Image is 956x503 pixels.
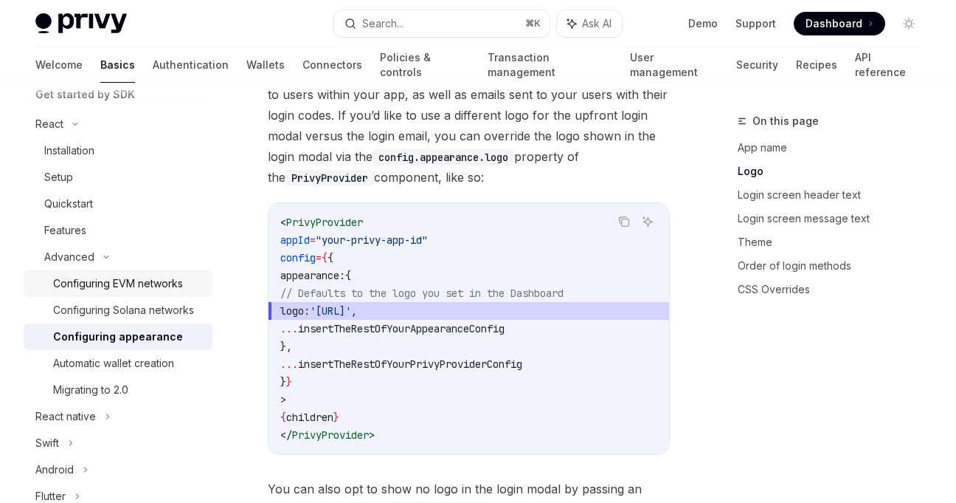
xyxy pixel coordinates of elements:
[35,13,127,34] img: light logo
[35,408,96,425] div: React native
[24,324,212,350] a: Configuring appearance
[310,304,351,318] span: '[URL]'
[44,168,73,186] div: Setup
[53,328,183,346] div: Configuring appearance
[286,375,292,389] span: }
[53,355,174,372] div: Automatic wallet creation
[806,16,862,31] span: Dashboard
[35,434,59,452] div: Swift
[280,411,286,424] span: {
[286,216,363,229] span: PrivyProvider
[582,16,612,31] span: Ask AI
[557,10,622,37] button: Ask AI
[268,64,670,188] span: The you save here will be used in the upfront login modal shown to users within your app, as well...
[322,251,328,264] span: {
[738,254,932,278] a: Order of login methods
[280,287,564,300] span: // Defaults to the logo you set in the Dashboard
[316,233,428,247] span: "your-privy-app-id"
[292,428,369,442] span: PrivyProvider
[280,357,298,371] span: ...
[735,16,776,31] a: Support
[44,248,94,266] div: Advanced
[246,47,285,83] a: Wallets
[24,350,212,377] a: Automatic wallet creation
[44,142,94,160] div: Installation
[100,47,135,83] a: Basics
[752,112,819,130] span: On this page
[44,195,93,213] div: Quickstart
[24,297,212,324] a: Configuring Solana networks
[614,212,634,231] button: Copy the contents from the code block
[280,269,345,282] span: appearance:
[280,251,316,264] span: config
[362,15,403,32] div: Search...
[280,216,286,229] span: <
[796,47,837,83] a: Recipes
[302,47,362,83] a: Connectors
[736,47,778,83] a: Security
[897,12,921,35] button: Toggle dark mode
[153,47,229,83] a: Authentication
[280,233,310,247] span: appId
[53,275,183,292] div: Configuring EVM networks
[280,375,286,389] span: }
[351,304,357,318] span: ,
[738,278,932,301] a: CSS Overrides
[53,301,194,319] div: Configuring Solana networks
[738,136,932,160] a: App name
[688,16,718,31] a: Demo
[380,47,470,83] a: Policies & controls
[24,377,212,403] a: Migrating to 2.0
[44,222,86,239] div: Features
[24,191,212,217] a: Quickstart
[286,411,333,424] span: children
[280,428,292,442] span: </
[630,47,718,83] a: User management
[35,47,83,83] a: Welcome
[53,381,128,399] div: Migrating to 2.0
[316,251,322,264] span: =
[738,230,932,254] a: Theme
[738,160,932,183] a: Logo
[24,270,212,297] a: Configuring EVM networks
[738,207,932,230] a: Login screen message text
[35,115,63,133] div: React
[298,357,522,371] span: insertTheRestOfYourPrivyProviderConfig
[280,322,298,335] span: ...
[280,304,310,318] span: logo:
[345,269,351,282] span: {
[328,251,333,264] span: {
[24,217,212,244] a: Features
[638,212,657,231] button: Ask AI
[855,47,921,83] a: API reference
[738,183,932,207] a: Login screen header text
[525,18,541,30] span: ⌘ K
[794,12,885,35] a: Dashboard
[280,340,292,353] span: },
[285,170,374,186] code: PrivyProvider
[24,164,212,191] a: Setup
[298,322,505,335] span: insertTheRestOfYourAppearanceConfig
[488,47,612,83] a: Transaction management
[373,149,514,165] code: config.appearance.logo
[280,393,286,406] span: >
[310,233,316,247] span: =
[334,10,549,37] button: Search...⌘K
[369,428,375,442] span: >
[24,137,212,164] a: Installation
[333,411,339,424] span: }
[35,461,74,479] div: Android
